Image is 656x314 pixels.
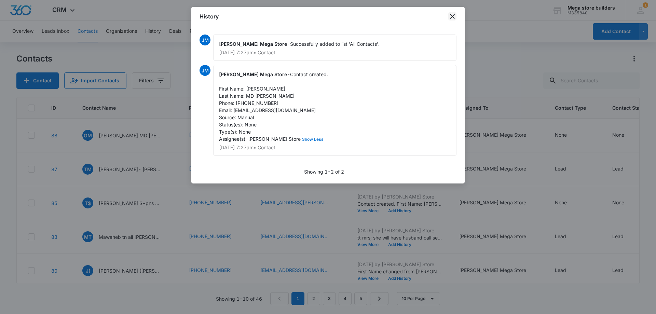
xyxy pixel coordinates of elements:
[448,12,456,21] button: close
[301,137,325,141] button: Show Less
[304,168,344,175] p: Showing 1-2 of 2
[200,65,210,76] span: JM
[213,65,456,156] div: -
[213,35,456,61] div: -
[200,12,219,21] h1: History
[219,145,451,150] p: [DATE] 7:27am • Contact
[290,41,380,47] span: Successfully added to list 'All Contacts'.
[200,35,210,45] span: JM
[219,71,287,77] span: [PERSON_NAME] Mega Store
[219,50,451,55] p: [DATE] 7:27am • Contact
[219,41,287,47] span: [PERSON_NAME] Mega Store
